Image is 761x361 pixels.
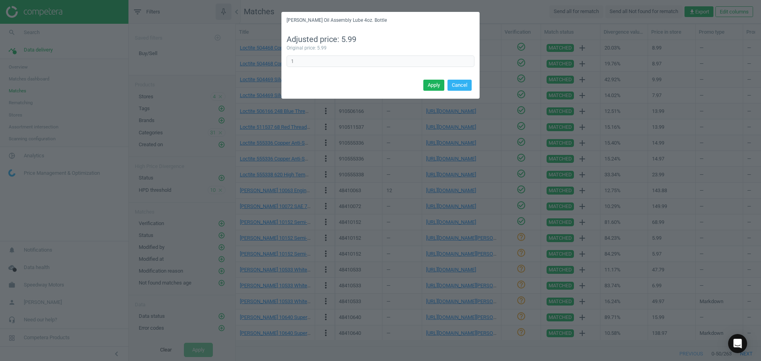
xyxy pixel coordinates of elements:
[287,17,387,24] h5: [PERSON_NAME] Oil Assembly Lube 4oz. Bottle
[728,334,747,353] div: Open Intercom Messenger
[423,80,444,91] button: Apply
[447,80,472,91] button: Cancel
[287,55,474,67] input: Enter correct coefficient
[287,45,474,52] div: Original price: 5.99
[287,34,474,45] div: Adjusted price: 5.99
